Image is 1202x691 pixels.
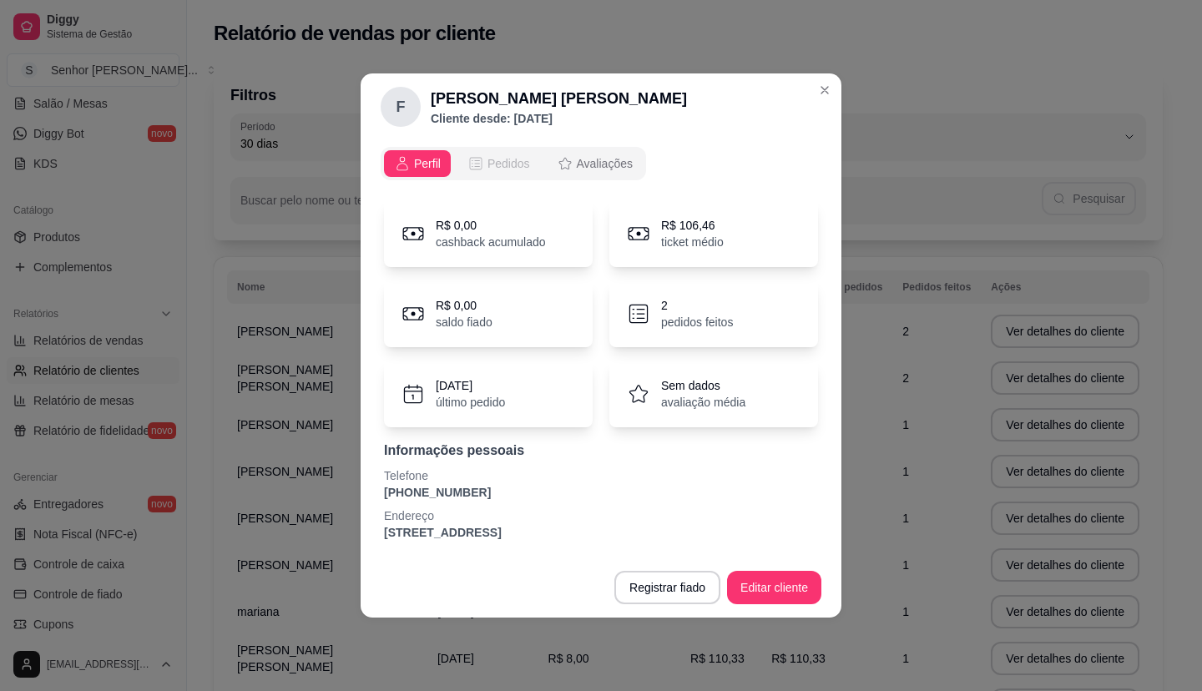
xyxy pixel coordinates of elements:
button: Editar cliente [727,571,821,604]
p: [DATE] [436,377,505,394]
p: Endereço [384,507,818,524]
p: [STREET_ADDRESS] [384,524,818,541]
p: último pedido [436,394,505,411]
p: cashback acumulado [436,234,546,250]
div: opções [381,147,821,180]
p: 2 [661,297,733,314]
button: Close [811,77,838,103]
div: F [381,87,421,127]
p: avaliação média [661,394,745,411]
div: opções [381,147,646,180]
p: R$ 0,00 [436,297,492,314]
span: Pedidos [487,155,530,172]
p: Sem dados [661,377,745,394]
span: Avaliações [577,155,633,172]
p: ticket médio [661,234,724,250]
p: [PHONE_NUMBER] [384,484,818,501]
p: R$ 106,46 [661,217,724,234]
p: R$ 0,00 [436,217,546,234]
p: saldo fiado [436,314,492,330]
p: Telefone [384,467,818,484]
p: Informações pessoais [384,441,818,461]
p: pedidos feitos [661,314,733,330]
button: Registrar fiado [614,571,720,604]
h2: [PERSON_NAME] [PERSON_NAME] [431,87,687,110]
span: Perfil [414,155,441,172]
p: Cliente desde: [DATE] [431,110,687,127]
